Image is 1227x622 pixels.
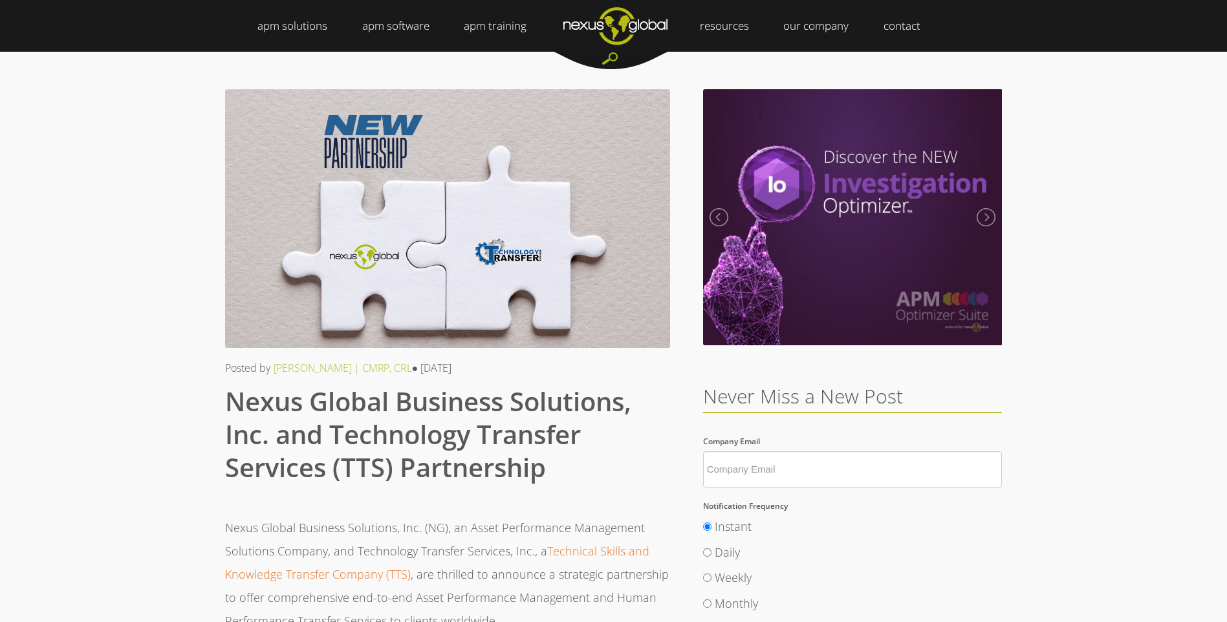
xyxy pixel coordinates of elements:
span: Nexus Global Business Solutions, Inc. and Technology Transfer Services (TTS) Partnership [225,383,631,485]
span: Company Email [703,436,760,447]
a: [PERSON_NAME] | CMRP, CRL [274,361,412,375]
span: Instant [715,519,752,534]
span: Weekly [715,570,752,585]
input: Monthly [703,599,711,608]
span: Daily [715,544,740,560]
input: Weekly [703,574,711,582]
input: Instant [703,522,711,531]
span: Never Miss a New Post [703,383,903,409]
a: Technical Skills and Knowledge Transfer Company (TTS) [225,543,649,582]
input: Company Email [703,451,1003,488]
span: Posted by [225,361,270,375]
span: Notification Frequency [703,500,788,511]
span: ● [DATE] [412,361,452,375]
input: Daily [703,548,711,557]
img: Meet the New Investigation Optimizer | September 2020 [703,89,1003,345]
span: Monthly [715,595,758,611]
